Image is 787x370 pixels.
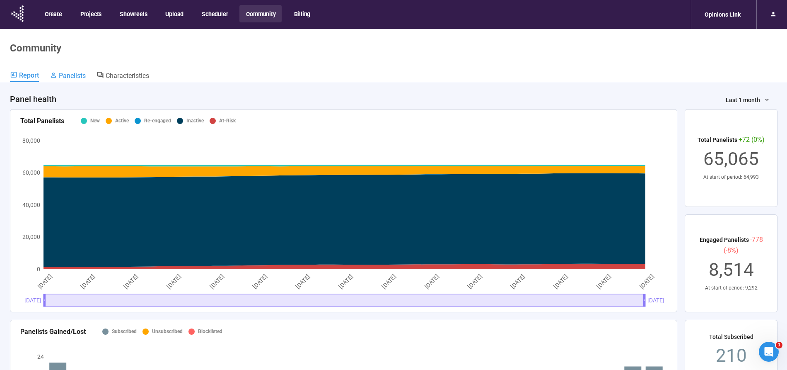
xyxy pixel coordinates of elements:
[10,42,61,54] h1: Community
[698,145,765,173] div: 65,065
[719,93,777,107] button: Last 1 month
[759,342,779,362] iframe: Intercom live chat
[97,71,149,82] a: Characteristics
[509,273,526,290] tspan: [DATE]
[123,273,139,290] tspan: [DATE]
[709,332,753,341] div: Total Subscribed
[10,71,39,82] a: Report
[106,72,149,80] span: Characteristics
[198,328,222,336] div: Blocklisted
[287,5,316,22] button: Billing
[144,117,171,125] div: Re-engaged
[596,273,612,290] tspan: [DATE]
[195,5,234,22] button: Scheduler
[20,326,86,337] div: Panelists Gained/Lost
[50,71,86,82] a: Panelists
[208,273,225,290] tspan: [DATE]
[239,5,281,22] button: Community
[59,72,86,80] span: Panelists
[695,284,767,292] div: At start of period: 9,292
[698,136,737,143] span: Total Panelists
[115,117,129,125] div: Active
[113,5,153,22] button: Showreels
[638,273,655,290] tspan: [DATE]
[22,137,40,144] tspan: 80,000
[295,273,311,290] tspan: [DATE]
[466,273,483,290] tspan: [DATE]
[700,236,749,243] span: Engaged Panelists
[90,117,100,125] div: New
[38,5,68,22] button: Create
[112,328,137,336] div: Subscribed
[19,71,39,79] span: Report
[166,273,182,290] tspan: [DATE]
[381,273,397,290] tspan: [DATE]
[709,341,753,370] div: 210
[776,342,782,348] span: 1
[186,117,204,125] div: Inactive
[553,273,569,290] tspan: [DATE]
[22,234,40,240] tspan: 20,000
[20,116,64,126] div: Total Panelists
[80,273,96,290] tspan: [DATE]
[726,95,760,105] span: Last 1 month
[739,136,765,144] span: +72 (0%)
[700,7,746,22] div: Opinions Link
[37,266,40,273] tspan: 0
[36,273,53,290] tspan: [DATE]
[37,353,44,360] tspan: 24
[10,93,56,105] h4: Panel health
[423,273,440,290] tspan: [DATE]
[159,5,189,22] button: Upload
[22,169,40,176] tspan: 60,000
[698,173,765,181] div: At start of period: 64,993
[251,273,268,290] tspan: [DATE]
[152,328,183,336] div: Unsubscribed
[695,256,767,284] div: 8,514
[74,5,107,22] button: Projects
[724,236,763,254] span: -778 (-8%)
[219,117,236,125] div: At-Risk
[22,202,40,208] tspan: 40,000
[338,273,354,290] tspan: [DATE]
